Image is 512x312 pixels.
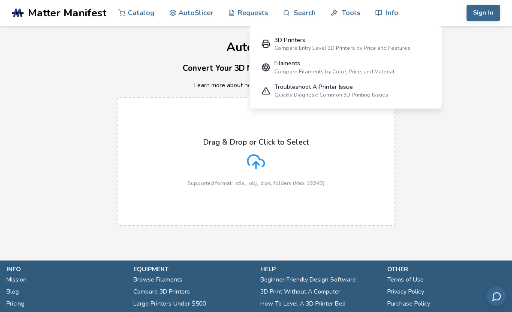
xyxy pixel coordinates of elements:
div: 3D Printers [274,37,410,44]
div: Troubleshoot A Printer Issue [274,84,389,91]
a: Pricing [6,298,24,310]
a: Blog [6,286,19,298]
div: Quickly Diagnose Common 3D Printing Issues [274,92,389,98]
a: Purchase Policy [387,298,430,310]
p: equipment [133,265,252,274]
div: Compare Filaments by Color, Price, and Material [274,69,395,75]
a: Browse Filaments [133,274,182,286]
a: 3D PrintersCompare Entry Level 3D Printers by Price and Features [256,32,436,56]
p: other [387,265,506,274]
a: FilamentsCompare Filaments by Color, Price, and Material [256,56,436,79]
div: Filaments [274,60,395,67]
a: Troubleshoot A Printer IssueQuickly Diagnose Common 3D Printing Issues [256,79,436,103]
a: Terms of Use [387,274,424,286]
a: Compare 3D Printers [133,286,190,298]
p: Drag & Drop or Click to Select [203,138,309,146]
a: Large Printers Under $500 [133,298,206,310]
a: Beginner Friendly Design Software [260,274,356,286]
button: Sign In [467,5,500,21]
a: Privacy Policy [387,286,424,298]
p: info [6,265,125,274]
div: Compare Entry Level 3D Printers by Price and Features [274,45,410,51]
a: Mission [6,274,27,286]
span: Matter Manifest [28,7,106,19]
a: 3D Print Without A Computer [260,286,340,298]
a: How To Level A 3D Printer Bed [260,298,346,310]
p: help [260,265,379,274]
p: Supported format: .stls, .obj, .zips, folders (Max 100MB) [187,180,325,186]
button: Send feedback via email [487,287,506,306]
